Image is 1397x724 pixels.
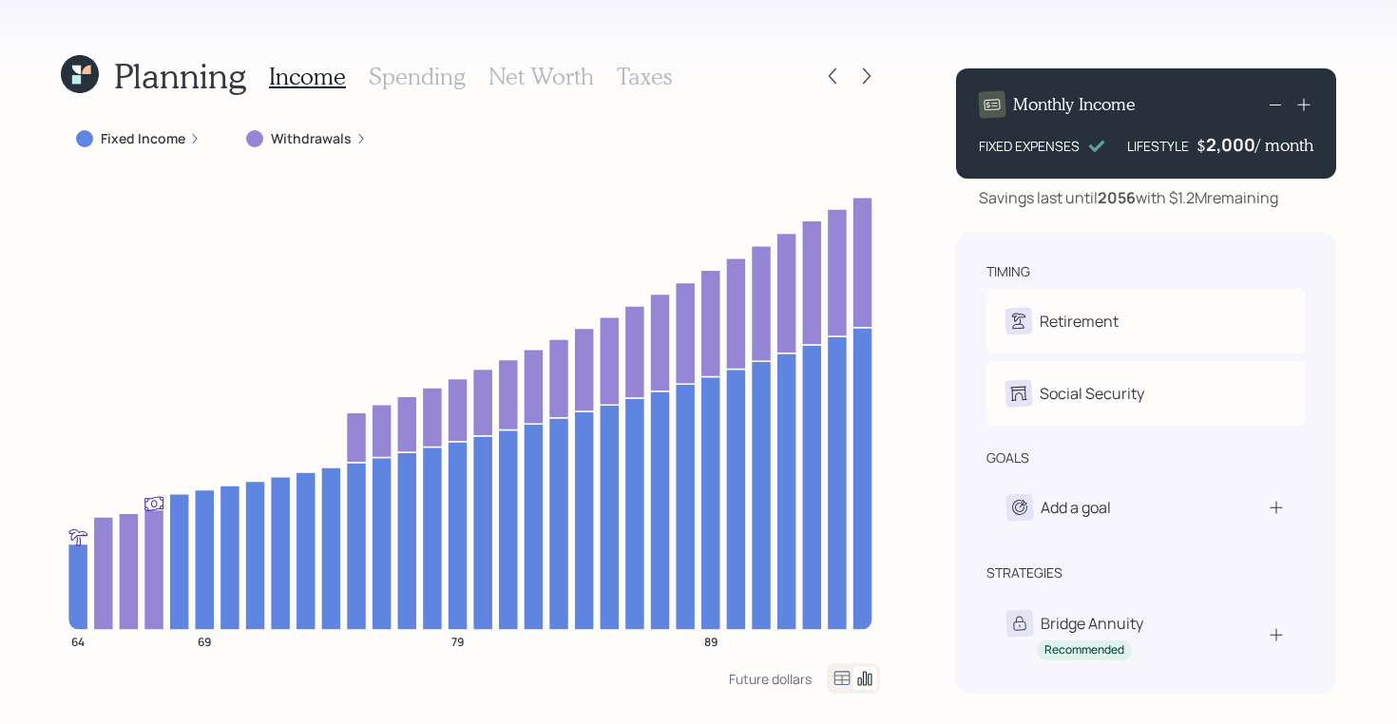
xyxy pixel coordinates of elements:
[1255,135,1313,156] h4: / month
[488,63,594,90] h3: Net Worth
[986,563,1062,582] div: strategies
[1040,382,1144,405] div: Social Security
[369,63,466,90] h3: Spending
[979,186,1278,209] div: Savings last until with $1.2M remaining
[451,633,464,649] tspan: 79
[986,262,1030,281] div: timing
[1040,310,1119,333] div: Retirement
[271,129,352,148] label: Withdrawals
[1206,133,1255,156] div: 2,000
[617,63,672,90] h3: Taxes
[269,63,346,90] h3: Income
[1041,496,1111,519] div: Add a goal
[986,448,1029,467] div: goals
[101,129,185,148] label: Fixed Income
[1127,136,1189,156] div: LIFESTYLE
[114,55,246,96] h1: Planning
[729,670,812,688] div: Future dollars
[1044,642,1124,658] div: Recommended
[1196,135,1206,156] h4: $
[704,633,718,649] tspan: 89
[1013,94,1136,115] h4: Monthly Income
[71,633,85,649] tspan: 64
[1098,187,1136,208] b: 2056
[198,633,211,649] tspan: 69
[1041,612,1143,635] div: Bridge Annuity
[979,136,1080,156] div: FIXED EXPENSES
